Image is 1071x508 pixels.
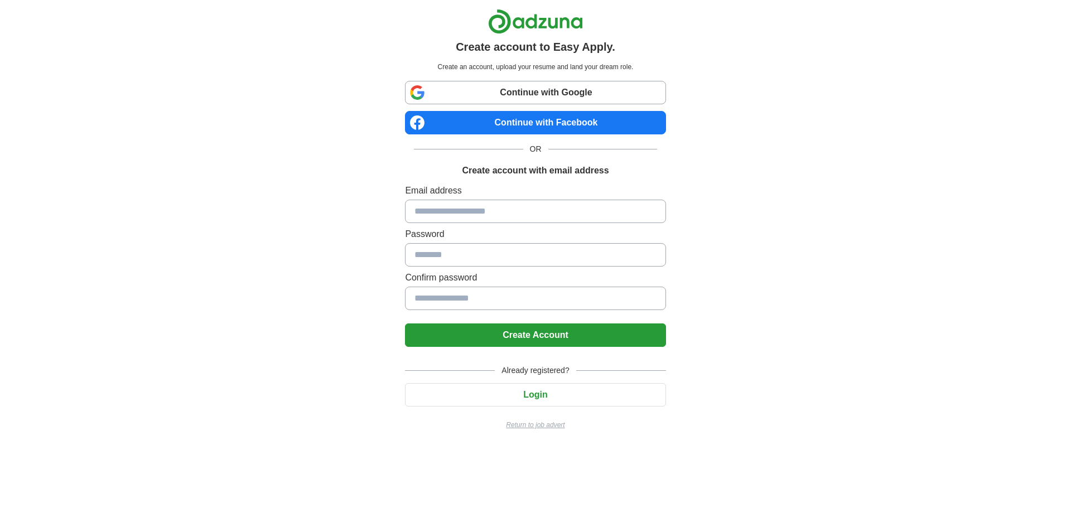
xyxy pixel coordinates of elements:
span: OR [523,143,548,155]
img: Adzuna logo [488,9,583,34]
h1: Create account to Easy Apply. [456,38,615,55]
a: Continue with Facebook [405,111,665,134]
a: Login [405,390,665,399]
button: Login [405,383,665,407]
label: Confirm password [405,271,665,284]
label: Email address [405,184,665,197]
button: Create Account [405,323,665,347]
span: Already registered? [495,365,576,376]
h1: Create account with email address [462,164,609,177]
p: Create an account, upload your resume and land your dream role. [407,62,663,72]
a: Continue with Google [405,81,665,104]
a: Return to job advert [405,420,665,430]
label: Password [405,228,665,241]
